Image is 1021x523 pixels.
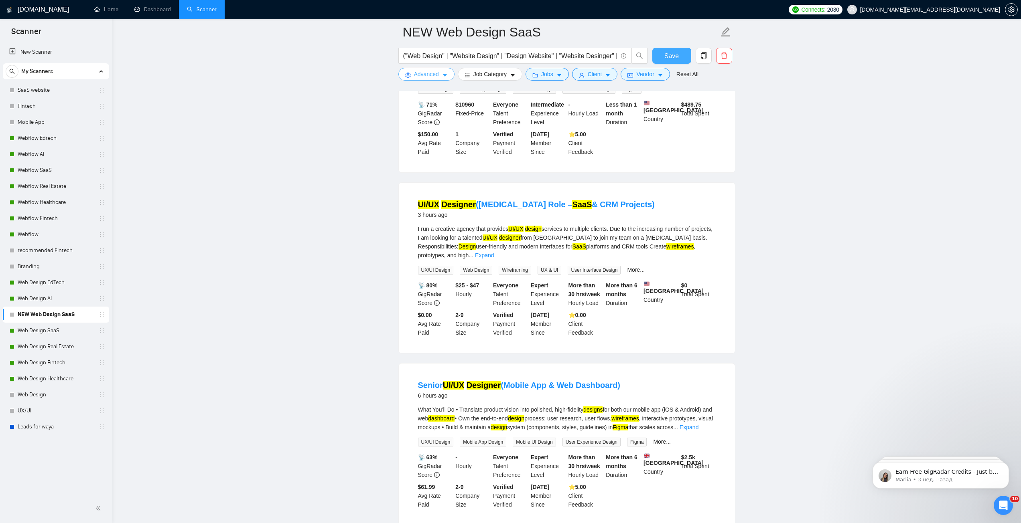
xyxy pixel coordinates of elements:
mark: Designer [467,381,501,390]
button: settingAdvancedcaret-down [398,68,455,81]
span: holder [99,279,105,286]
mark: SaaS [572,243,586,250]
b: ⭐️ 5.00 [568,484,586,490]
span: Save [664,51,679,61]
div: Country [642,281,680,307]
span: holder [99,119,105,125]
mark: Figma [613,424,628,430]
span: Mobile App Design [460,438,506,446]
b: - [455,454,457,460]
span: holder [99,215,105,222]
a: Webflow Healthcare [18,194,94,210]
span: setting [1005,6,1017,13]
button: idcardVendorcaret-down [621,68,670,81]
span: holder [99,103,105,109]
span: Job Category [473,70,507,79]
div: Hourly [454,453,491,479]
a: New Scanner [9,44,103,60]
span: user [579,72,585,78]
span: Advanced [414,70,439,79]
button: folderJobscaret-down [526,68,569,81]
div: Hourly Load [567,281,605,307]
span: Connects: [801,5,825,14]
div: GigRadar Score [416,453,454,479]
span: Scanner [5,26,48,42]
img: 🇬🇧 [644,453,650,458]
a: Webflow SaaS [18,162,94,178]
a: UI/UX Designer([MEDICAL_DATA] Role –SaaS& CRM Projects) [418,200,655,209]
mark: designs [583,406,603,413]
a: Webflow [18,226,94,242]
div: I run a creative agency that provides services to multiple clients. Due to the increasing number ... [418,224,716,260]
iframe: Intercom notifications сообщение [861,445,1021,501]
iframe: Intercom live chat [994,496,1013,515]
b: Verified [493,484,514,490]
a: homeHome [94,6,118,13]
span: My Scanners [21,63,53,79]
mark: UI/UX [483,234,497,241]
a: Web Design SaaS [18,323,94,339]
span: holder [99,87,105,93]
span: holder [99,135,105,141]
a: Mobile App [18,114,94,130]
b: [DATE] [531,484,549,490]
a: Web Design Fintech [18,355,94,371]
b: Verified [493,312,514,318]
a: dashboardDashboard [134,6,171,13]
b: $ 10960 [455,101,474,108]
span: holder [99,263,105,270]
button: search [6,65,18,78]
span: UX & UI [538,266,561,275]
span: caret-down [605,72,611,78]
div: Member Since [529,311,567,337]
span: Vendor [636,70,654,79]
div: Country [642,453,680,479]
b: ⭐️ 0.00 [568,312,586,318]
b: More than 6 months [606,454,637,469]
div: Duration [604,453,642,479]
div: Member Since [529,483,567,509]
a: More... [627,267,645,273]
mark: design [508,415,524,422]
b: Less than 1 month [606,101,637,117]
b: 2-9 [455,312,463,318]
span: search [6,69,18,74]
mark: design [491,424,507,430]
b: $150.00 [418,131,438,137]
div: Payment Verified [491,311,529,337]
div: Hourly [454,281,491,307]
li: My Scanners [3,63,109,435]
a: Branding [18,258,94,275]
b: $ 0 [681,282,688,289]
b: Expert [531,454,548,460]
span: holder [99,231,105,238]
span: holder [99,392,105,398]
a: Expand [475,252,494,258]
mark: wireframes [611,415,639,422]
b: Intermediate [531,101,564,108]
a: Web Design Healthcare [18,371,94,387]
b: 1 [455,131,459,137]
span: delete [717,52,732,59]
div: Payment Verified [491,483,529,509]
span: holder [99,376,105,382]
mark: dashboard [428,415,455,422]
span: search [632,52,647,59]
span: Web Design [460,266,492,275]
b: - [568,101,570,108]
mark: Design [459,243,476,250]
div: Member Since [529,130,567,156]
mark: designer [499,234,521,241]
div: Fixed-Price [454,100,491,127]
div: Country [642,100,680,127]
span: holder [99,343,105,350]
span: bars [465,72,470,78]
span: caret-down [442,72,448,78]
a: SaaS website [18,82,94,98]
mark: UI/UX [443,381,464,390]
span: holder [99,424,105,430]
a: Webflow Real Estate [18,178,94,194]
button: search [631,48,648,64]
span: holder [99,151,105,158]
